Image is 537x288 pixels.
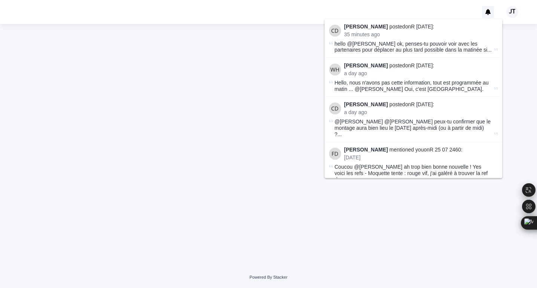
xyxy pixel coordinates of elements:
img: Fanny Dornier [329,148,341,160]
p: posted on : [344,101,498,108]
strong: [PERSON_NAME] [344,62,388,68]
a: R [DATE] [411,24,433,30]
p: posted on : [344,62,498,69]
p: posted on : [344,24,498,30]
p: a day ago [344,70,498,77]
strong: [PERSON_NAME] [344,147,388,153]
a: Powered By Stacker [249,275,287,279]
a: R [DATE] [411,101,433,107]
div: JT [506,6,518,18]
a: R 25 07 2460 [430,147,461,153]
a: R [DATE] [411,62,433,68]
span: @[PERSON_NAME] @[PERSON_NAME] peux-tu confirmer que le montage aura bien lieu le [DATE] après-mid... [335,119,492,137]
img: Céline Dislaire [329,25,341,37]
p: a day ago [344,109,498,116]
span: hello @[PERSON_NAME] ok, penses-tu pouvoir voir avec les partenaires pour déplacer au plus tard p... [335,41,492,53]
span: Hello, nous n'avons pas cette information, tout est programmée au matin ... @[PERSON_NAME] Oui, c... [335,80,489,92]
img: William Hearsey [329,64,341,76]
strong: [PERSON_NAME] [344,24,388,30]
p: 35 minutes ago [344,31,498,38]
strong: [PERSON_NAME] [344,101,388,107]
p: mentioned you on : [344,147,498,153]
img: Céline Dislaire [329,102,341,114]
img: Ls34BcGeRexTGTNfXpUC [15,4,88,19]
p: [DATE] [344,154,498,161]
span: Coucou @[PERSON_NAME] ah trop bien bonne nouvelle ! Yes voici les refs - Moquette tente : rouge v... [335,164,492,183]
